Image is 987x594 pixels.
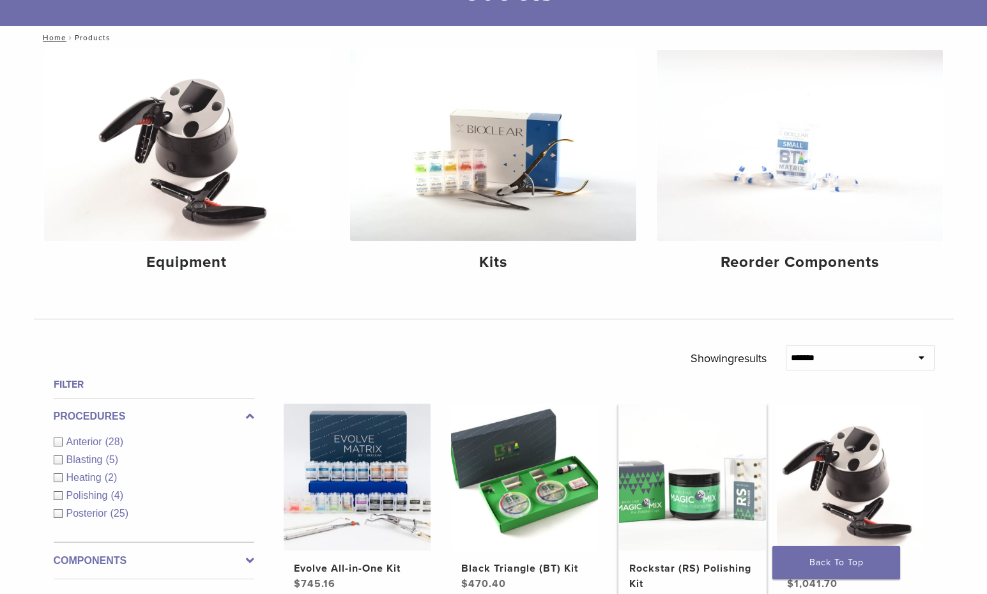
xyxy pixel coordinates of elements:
[66,436,105,447] span: Anterior
[54,251,320,274] h4: Equipment
[776,404,925,591] a: HeatSync KitHeatSync Kit $1,041.70
[105,454,118,465] span: (5)
[691,345,767,372] p: Showing results
[66,490,111,501] span: Polishing
[667,251,933,274] h4: Reorder Components
[787,577,838,590] bdi: 1,041.70
[777,404,924,551] img: HeatSync Kit
[105,436,123,447] span: (28)
[111,508,128,519] span: (25)
[66,472,105,483] span: Heating
[283,404,432,591] a: Evolve All-in-One KitEvolve All-in-One Kit $745.16
[294,577,301,590] span: $
[284,404,431,551] img: Evolve All-in-One Kit
[111,490,123,501] span: (4)
[54,377,254,392] h4: Filter
[619,404,766,551] img: Rockstar (RS) Polishing Kit
[294,561,420,576] h2: Evolve All-in-One Kit
[350,50,636,241] img: Kits
[44,50,330,241] img: Equipment
[294,577,335,590] bdi: 745.16
[451,404,598,551] img: Black Triangle (BT) Kit
[39,33,66,42] a: Home
[34,26,954,49] nav: Products
[772,546,900,579] a: Back To Top
[629,561,756,591] h2: Rockstar (RS) Polishing Kit
[461,577,468,590] span: $
[66,454,106,465] span: Blasting
[105,472,118,483] span: (2)
[350,50,636,282] a: Kits
[66,34,75,41] span: /
[54,553,254,568] label: Components
[461,577,506,590] bdi: 470.40
[360,251,626,274] h4: Kits
[657,50,943,282] a: Reorder Components
[787,577,794,590] span: $
[66,508,111,519] span: Posterior
[54,409,254,424] label: Procedures
[657,50,943,241] img: Reorder Components
[44,50,330,282] a: Equipment
[450,404,599,591] a: Black Triangle (BT) KitBlack Triangle (BT) Kit $470.40
[461,561,588,576] h2: Black Triangle (BT) Kit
